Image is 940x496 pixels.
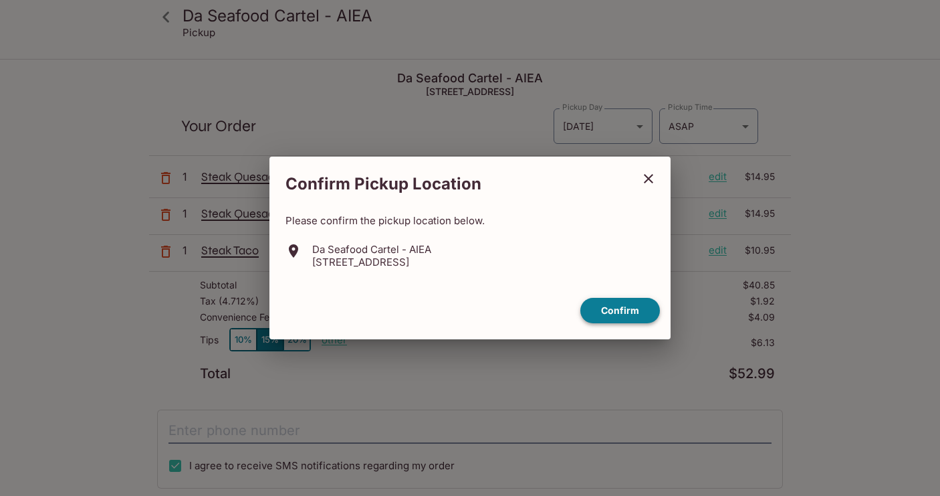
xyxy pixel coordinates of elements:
[269,167,632,201] h2: Confirm Pickup Location
[632,162,665,195] button: close
[312,243,431,256] p: Da Seafood Cartel - AIEA
[312,256,431,268] p: [STREET_ADDRESS]
[285,214,655,227] p: Please confirm the pickup location below.
[580,298,660,324] button: confirm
